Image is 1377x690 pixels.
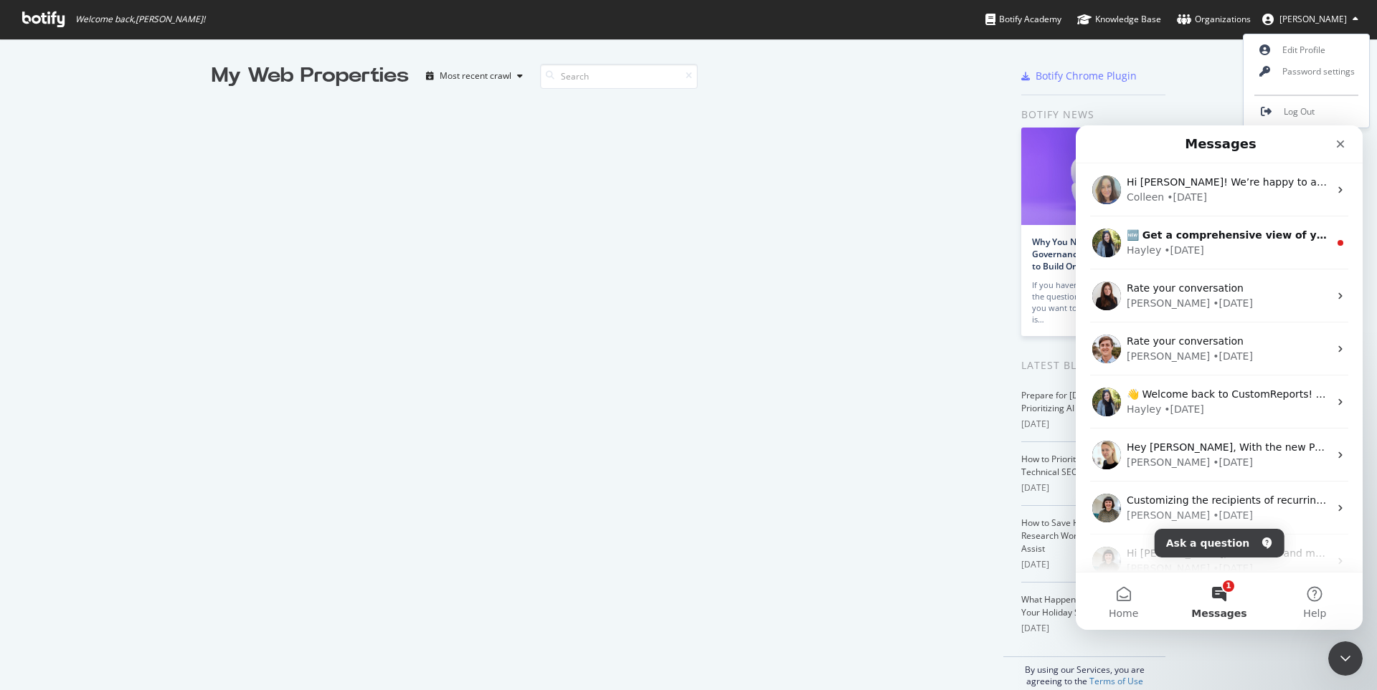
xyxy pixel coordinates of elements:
img: Profile image for Ekaterina [16,315,45,344]
iframe: Intercom live chat [1076,125,1363,630]
span: Log Out [1284,105,1315,118]
img: Why You Need an AI Bot Governance Plan (and How to Build One) [1021,128,1165,225]
div: • [DATE] [137,383,177,398]
img: Profile image for Steven [16,209,45,238]
div: My Web Properties [212,62,409,90]
button: Messages [95,447,191,504]
span: Rate your conversation [51,157,168,168]
div: • [DATE] [88,118,128,133]
a: Password settings [1244,61,1369,82]
div: [PERSON_NAME] [51,171,134,186]
a: What Happens When ChatGPT Is Your Holiday Shopper? [1021,593,1151,618]
div: [DATE] [1021,622,1165,635]
div: [DATE] [1021,481,1165,494]
img: Profile image for Hayley [16,103,45,132]
a: Log Out [1244,101,1369,123]
div: Colleen [51,64,88,80]
div: • [DATE] [91,64,131,80]
div: [PERSON_NAME] [51,330,134,345]
img: Profile image for Hayley [16,262,45,291]
span: Rate your conversation [51,210,168,221]
span: Andy Rich [1279,13,1347,25]
img: Profile image for Marlène [16,368,45,397]
div: Latest Blog Posts [1021,358,1165,373]
span: Home [33,483,62,493]
div: [PERSON_NAME] [51,224,134,239]
div: [PERSON_NAME] [51,436,134,451]
a: Edit Profile [1244,39,1369,61]
a: Botify Chrome Plugin [1021,69,1137,83]
input: Search [540,64,698,89]
div: • [DATE] [137,330,177,345]
button: [PERSON_NAME] [1251,8,1370,31]
div: [DATE] [1021,558,1165,571]
div: • [DATE] [137,436,177,451]
a: Why You Need an AI Bot Governance Plan (and How to Build One) [1032,236,1144,272]
div: By using our Services, you are agreeing to the [1003,656,1165,687]
div: Organizations [1177,12,1251,27]
div: • [DATE] [137,171,177,186]
iframe: Intercom live chat [1328,641,1363,676]
div: Knowledge Base [1077,12,1161,27]
span: Messages [115,483,171,493]
div: • [DATE] [137,224,177,239]
div: Botify Academy [985,12,1061,27]
a: Prepare for [DATE][DATE] 2025 by Prioritizing AI Search Visibility [1021,389,1159,414]
span: Welcome back, [PERSON_NAME] ! [75,14,205,25]
a: Terms of Use [1089,675,1143,687]
div: [DATE] [1021,418,1165,431]
div: Hayley [51,118,85,133]
img: Profile image for Brooke [16,156,45,185]
div: Botify news [1021,107,1165,123]
div: Hayley [51,277,85,292]
div: Botify Chrome Plugin [1036,69,1137,83]
div: • [DATE] [88,277,128,292]
div: Most recent crawl [440,72,511,80]
div: If you haven’t yet grappled with the question of what AI traffic you want to keep or block, now is… [1032,279,1154,325]
div: [PERSON_NAME] [51,383,134,398]
a: How to Save Hours on Content and Research Workflows with Botify Assist [1021,517,1160,555]
button: Most recent crawl [420,64,529,87]
button: Ask a question [79,403,209,432]
button: Help [191,447,287,504]
span: Help [227,483,250,493]
img: Profile image for Marlène [16,421,45,450]
a: How to Prioritize and Accelerate Technical SEO with Botify Assist [1021,453,1150,478]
